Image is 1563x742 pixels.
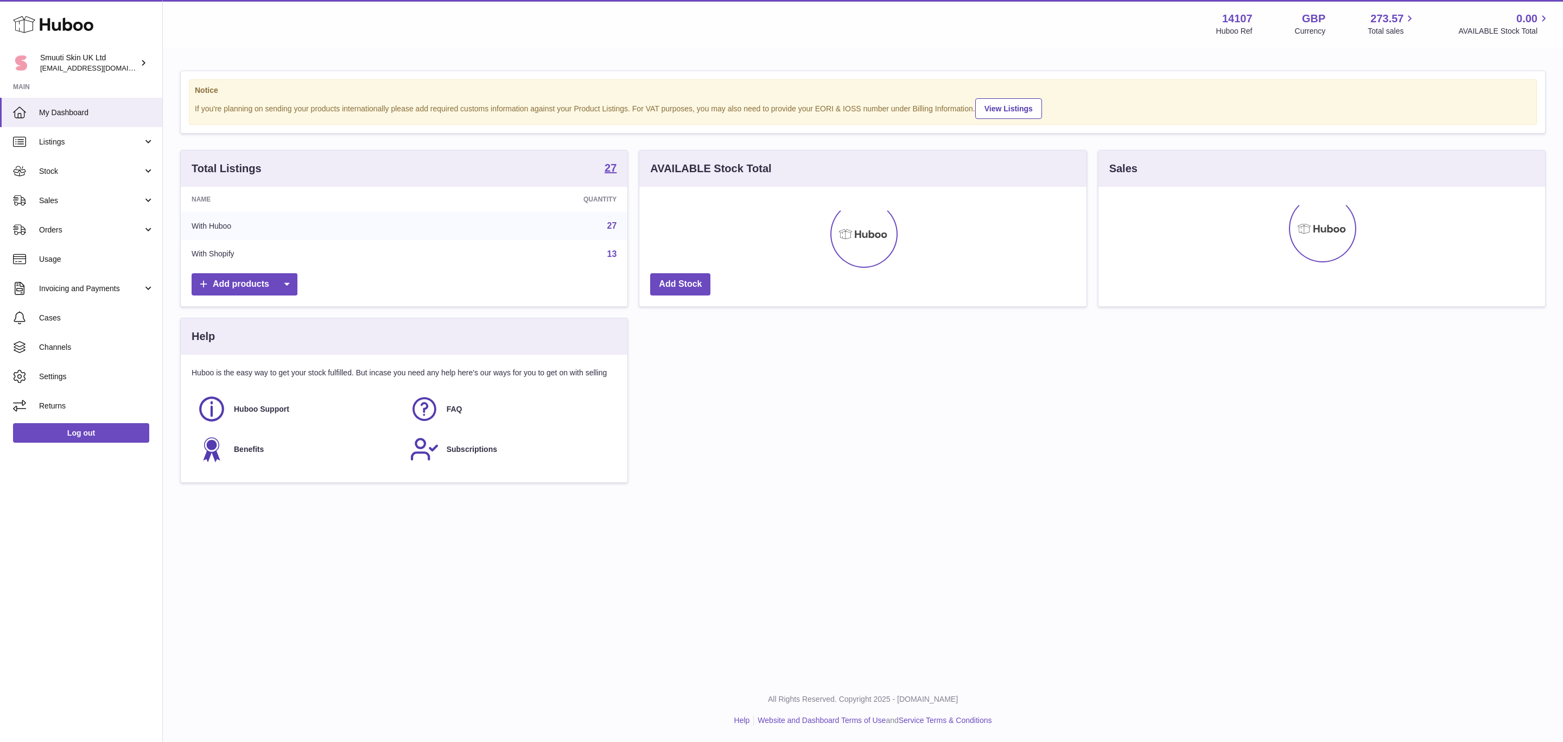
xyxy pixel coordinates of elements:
[758,716,886,725] a: Website and Dashboard Terms of Use
[40,53,138,73] div: Smuuti Skin UK Ltd
[39,342,154,353] span: Channels
[39,284,143,294] span: Invoicing and Payments
[607,249,617,259] a: 13
[40,64,160,72] span: [EMAIL_ADDRESS][DOMAIN_NAME]
[195,97,1531,119] div: If you're planning on sending your products internationally please add required customs informati...
[195,85,1531,96] strong: Notice
[39,225,143,235] span: Orders
[1216,26,1253,36] div: Huboo Ref
[447,444,497,455] span: Subscriptions
[410,394,612,424] a: FAQ
[607,221,617,230] a: 27
[1458,11,1550,36] a: 0.00 AVAILABLE Stock Total
[1368,11,1416,36] a: 273.57 Total sales
[192,273,297,295] a: Add products
[234,404,289,414] span: Huboo Support
[1458,26,1550,36] span: AVAILABLE Stock Total
[1222,11,1253,26] strong: 14107
[447,404,462,414] span: FAQ
[181,240,422,268] td: With Shopify
[197,394,399,424] a: Huboo Support
[899,716,992,725] a: Service Terms & Conditions
[39,196,143,206] span: Sales
[39,401,154,411] span: Returns
[13,423,149,443] a: Log out
[1516,11,1537,26] span: 0.00
[975,98,1042,119] a: View Listings
[422,187,627,212] th: Quantity
[234,444,264,455] span: Benefits
[754,715,992,726] li: and
[171,694,1554,705] p: All Rights Reserved. Copyright 2025 - [DOMAIN_NAME]
[39,137,143,147] span: Listings
[39,313,154,323] span: Cases
[39,372,154,382] span: Settings
[1368,26,1416,36] span: Total sales
[410,435,612,464] a: Subscriptions
[181,212,422,240] td: With Huboo
[650,161,771,176] h3: AVAILABLE Stock Total
[197,435,399,464] a: Benefits
[1302,11,1325,26] strong: GBP
[39,254,154,265] span: Usage
[181,187,422,212] th: Name
[1370,11,1403,26] span: 273.57
[192,368,617,378] p: Huboo is the easy way to get your stock fulfilled. But incase you need any help here's our ways f...
[650,273,710,295] a: Add Stock
[39,108,154,118] span: My Dashboard
[192,329,215,344] h3: Help
[13,55,29,71] img: internalAdmin-14107@internal.huboo.com
[605,162,617,175] a: 27
[192,161,262,176] h3: Total Listings
[39,166,143,177] span: Stock
[1295,26,1326,36] div: Currency
[1109,161,1138,176] h3: Sales
[734,716,750,725] a: Help
[605,162,617,173] strong: 27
